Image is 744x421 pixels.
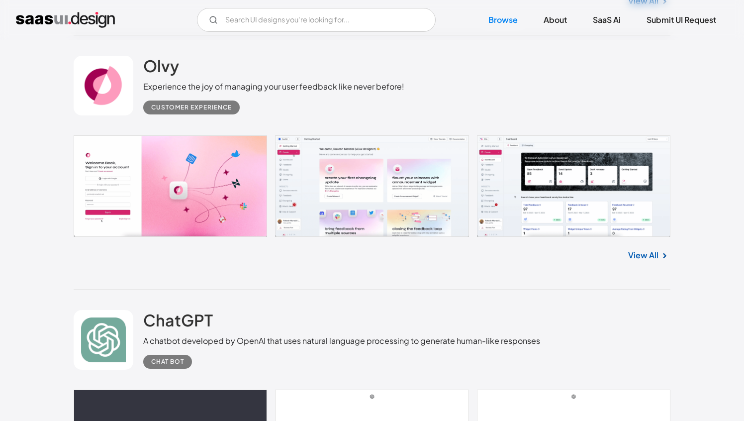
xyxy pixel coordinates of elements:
[16,12,115,28] a: home
[151,356,184,368] div: Chat Bot
[532,9,579,31] a: About
[143,310,213,330] h2: ChatGPT
[635,9,728,31] a: Submit UI Request
[476,9,530,31] a: Browse
[197,8,436,32] form: Email Form
[143,56,179,76] h2: Olvy
[197,8,436,32] input: Search UI designs you're looking for...
[143,335,540,347] div: A chatbot developed by OpenAI that uses natural language processing to generate human-like responses
[628,249,658,261] a: View All
[143,81,404,93] div: Experience the joy of managing your user feedback like never before!
[581,9,633,31] a: SaaS Ai
[151,102,232,113] div: Customer Experience
[143,56,179,81] a: Olvy
[143,310,213,335] a: ChatGPT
